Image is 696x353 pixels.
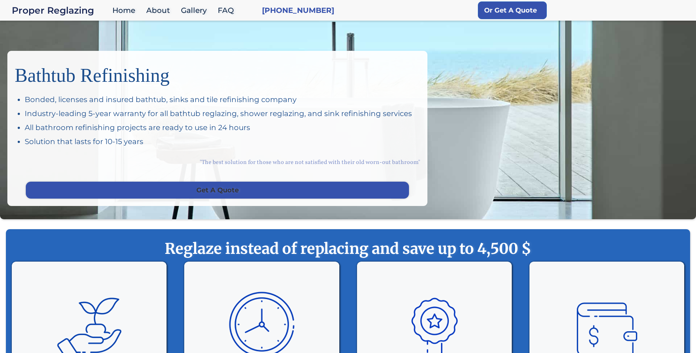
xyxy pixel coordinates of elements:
[109,3,143,18] a: Home
[214,3,241,18] a: FAQ
[15,150,420,174] div: "The best solution for those who are not satisfied with their old worn-out bathroom"
[12,5,109,15] a: home
[177,3,214,18] a: Gallery
[478,1,547,19] a: Or Get A Quote
[25,94,420,105] div: Bonded, licenses and insured bathtub, sinks and tile refinishing company
[262,5,334,15] a: [PHONE_NUMBER]
[12,5,109,15] div: Proper Reglazing
[25,108,420,119] div: Industry-leading 5-year warranty for all bathtub reglazing, shower reglazing, and sink refinishin...
[15,58,420,87] h1: Bathtub Refinishing
[143,3,177,18] a: About
[26,182,409,199] a: Get A Quote
[21,240,675,258] strong: Reglaze instead of replacing and save up to 4,500 $
[25,136,420,147] div: Solution that lasts for 10-15 years
[25,122,420,133] div: All bathroom refinishing projects are ready to use in 24 hours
